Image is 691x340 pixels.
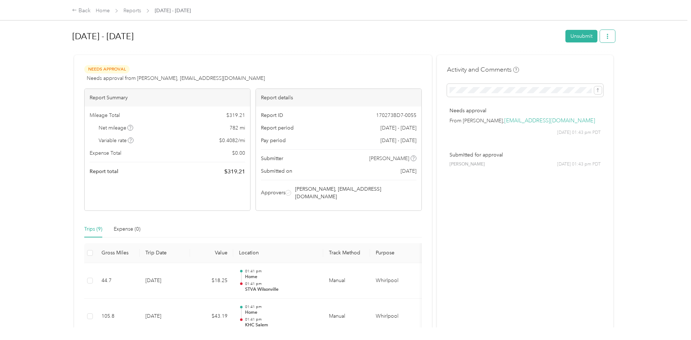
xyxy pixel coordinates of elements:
th: Value [190,243,233,263]
span: Net mileage [99,124,134,132]
p: 01:41 pm [245,281,318,286]
span: [DATE] - [DATE] [155,7,191,14]
span: $ 0.4082 / mi [219,137,245,144]
span: Variable rate [99,137,134,144]
td: $43.19 [190,299,233,335]
p: STVA Wilsonville [245,286,318,293]
iframe: Everlance-gr Chat Button Frame [651,300,691,340]
span: Report total [90,168,118,175]
p: 01:41 pm [245,317,318,322]
div: Trips (9) [84,225,102,233]
span: $ 0.00 [232,149,245,157]
span: Needs Approval [84,65,130,73]
td: Manual [323,299,370,335]
a: Reports [123,8,141,14]
span: Approvers [261,189,285,196]
div: Expense (0) [114,225,140,233]
p: Home [245,274,318,280]
a: [EMAIL_ADDRESS][DOMAIN_NAME] [504,117,595,124]
span: Submitter [261,155,283,162]
span: [PERSON_NAME] [450,161,485,168]
div: Back [72,6,91,15]
span: Expense Total [90,149,121,157]
button: Unsubmit [565,30,597,42]
td: 44.7 [96,263,140,299]
td: Manual [323,263,370,299]
span: [DATE] 01:43 pm PDT [557,161,601,168]
h4: Activity and Comments [447,65,519,74]
span: [DATE] 01:43 pm PDT [557,130,601,136]
td: Whirlpool [370,263,424,299]
td: [DATE] [140,263,190,299]
h1: Aug 1 - 31, 2025 [72,28,560,45]
span: [DATE] [401,167,416,175]
span: $ 319.21 [226,112,245,119]
span: Report ID [261,112,283,119]
p: Submitted for approval [450,151,601,159]
p: 01:41 pm [245,304,318,309]
span: 782 mi [230,124,245,132]
th: Trip Date [140,243,190,263]
span: [DATE] - [DATE] [380,137,416,144]
span: [DATE] - [DATE] [380,124,416,132]
td: $18.25 [190,263,233,299]
th: Purpose [370,243,424,263]
p: Needs approval [450,107,601,114]
span: $ 319.21 [224,167,245,176]
td: [DATE] [140,299,190,335]
th: Gross Miles [96,243,140,263]
p: From [PERSON_NAME], [450,117,601,124]
span: 170273BD7-0055 [376,112,416,119]
p: KHC Salem [245,322,318,328]
div: Report details [256,89,421,106]
p: Home [245,309,318,316]
span: [PERSON_NAME] [369,155,409,162]
a: Home [96,8,110,14]
span: [PERSON_NAME], [EMAIL_ADDRESS][DOMAIN_NAME] [295,185,415,200]
span: Report period [261,124,294,132]
th: Track Method [323,243,370,263]
th: Location [233,243,323,263]
span: Needs approval from [PERSON_NAME], [EMAIL_ADDRESS][DOMAIN_NAME] [87,74,265,82]
span: Mileage Total [90,112,120,119]
p: 01:41 pm [245,269,318,274]
div: Report Summary [85,89,250,106]
td: Whirlpool [370,299,424,335]
span: Submitted on [261,167,292,175]
td: 105.8 [96,299,140,335]
span: Pay period [261,137,286,144]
